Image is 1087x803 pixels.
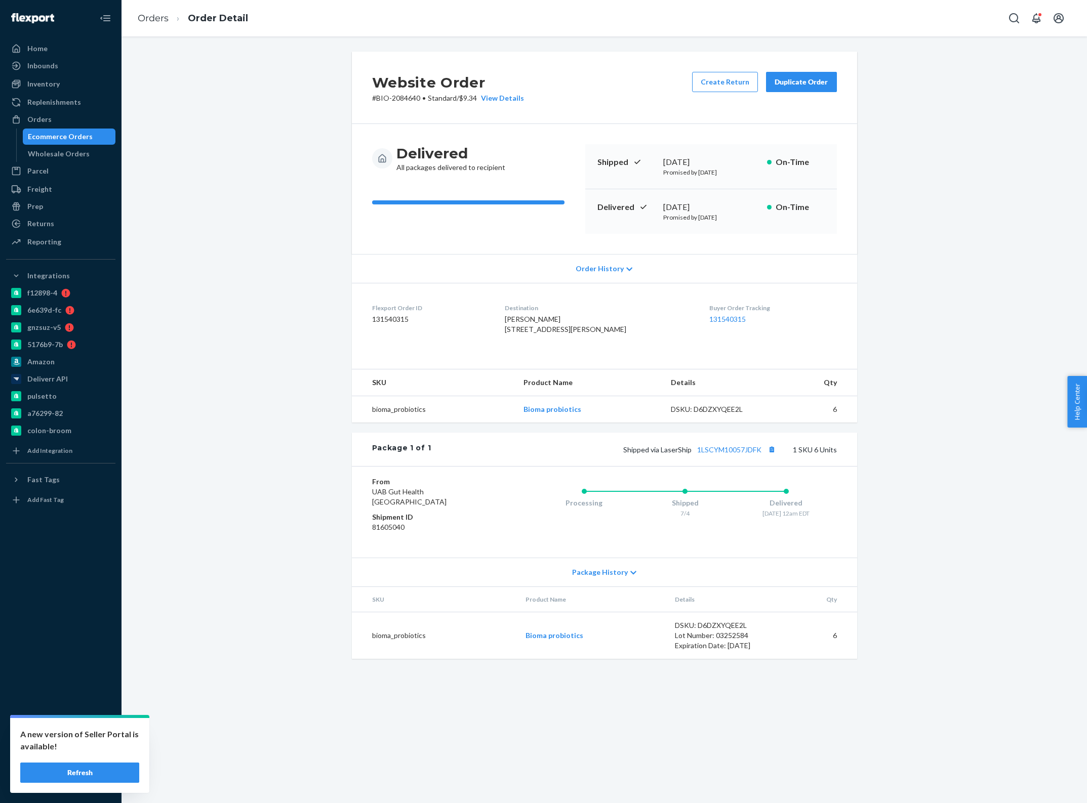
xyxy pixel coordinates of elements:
span: [PERSON_NAME] [STREET_ADDRESS][PERSON_NAME] [505,315,626,333]
div: [DATE] 12am EDT [736,509,837,518]
button: Create Return [692,72,758,92]
div: Parcel [27,166,49,176]
th: Qty [778,587,857,612]
div: pulsetto [27,391,57,401]
td: bioma_probiotics [352,612,518,659]
div: gnzsuz-v5 [27,322,61,332]
div: Replenishments [27,97,81,107]
a: Bioma probiotics [524,405,581,413]
a: Wholesale Orders [23,146,116,162]
dt: Shipment ID [372,512,493,522]
h3: Delivered [396,144,505,162]
div: Duplicate Order [775,77,828,87]
p: Shipped [597,156,655,168]
p: A new version of Seller Portal is available! [20,728,139,752]
img: Flexport logo [11,13,54,23]
td: 6 [778,612,857,659]
dt: Destination [505,304,693,312]
button: Duplicate Order [766,72,837,92]
div: Prep [27,201,43,212]
a: 1LSCYM10057JDFK [697,445,761,454]
div: Expiration Date: [DATE] [675,641,770,651]
a: Reporting [6,234,115,250]
a: Home [6,40,115,57]
button: Fast Tags [6,472,115,488]
a: Prep [6,198,115,215]
p: # BIO-2084640 / $9.34 [372,93,524,103]
a: Deliverr API [6,371,115,387]
a: 6e639d-fc [6,302,115,318]
span: Package History [572,567,628,577]
div: Wholesale Orders [28,149,90,159]
a: pulsetto [6,388,115,404]
div: [DATE] [663,156,759,168]
a: f12898-4 [6,285,115,301]
div: Package 1 of 1 [372,443,431,456]
div: Freight [27,184,52,194]
dt: From [372,477,493,487]
a: Freight [6,181,115,197]
div: Shipped [634,498,736,508]
div: colon-broom [27,426,71,436]
a: Inventory [6,76,115,92]
div: Add Fast Tag [27,495,64,504]
a: Parcel [6,163,115,179]
div: [DATE] [663,201,759,213]
div: Deliverr API [27,374,68,384]
a: Amazon [6,354,115,370]
th: Product Name [517,587,667,612]
span: Shipped via LaserShip [623,445,779,454]
div: Inventory [27,79,60,89]
span: • [422,94,426,102]
div: Integrations [27,271,70,281]
div: Inbounds [27,61,58,71]
div: f12898-4 [27,288,57,298]
p: Promised by [DATE] [663,213,759,222]
div: 1 SKU 6 Units [431,443,836,456]
a: Returns [6,216,115,232]
a: Orders [6,111,115,128]
span: Standard [428,94,457,102]
div: Returns [27,219,54,229]
th: Details [663,369,774,396]
th: Product Name [515,369,663,396]
a: colon-broom [6,422,115,439]
dt: Buyer Order Tracking [709,304,837,312]
button: Refresh [20,763,139,783]
button: Help Center [1067,376,1087,428]
div: Fast Tags [27,475,60,485]
div: Reporting [27,237,61,247]
div: Add Integration [27,446,72,455]
dd: 131540315 [372,314,489,324]
a: Bioma probiotics [526,631,583,640]
button: View Details [477,93,524,103]
div: All packages delivered to recipient [396,144,505,173]
p: Promised by [DATE] [663,168,759,177]
div: Amazon [27,357,55,367]
dd: 81605040 [372,522,493,532]
h2: Website Order [372,72,524,93]
a: Settings [6,723,115,739]
button: Give Feedback [6,775,115,791]
button: Integrations [6,268,115,284]
button: Open notifications [1026,8,1046,28]
button: Close Navigation [95,8,115,28]
div: 5176b9-7b [27,340,63,350]
th: Details [667,587,778,612]
a: Add Fast Tag [6,492,115,508]
th: SKU [352,369,515,396]
p: On-Time [776,201,825,213]
a: a76299-82 [6,405,115,421]
dt: Flexport Order ID [372,304,489,312]
ol: breadcrumbs [130,4,256,33]
button: Copy tracking number [766,443,779,456]
span: Order History [576,264,624,274]
a: Inbounds [6,58,115,74]
td: bioma_probiotics [352,396,515,423]
div: a76299-82 [27,408,63,418]
div: 7/4 [634,509,736,518]
a: Orders [138,13,169,24]
div: Lot Number: 03252584 [675,630,770,641]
